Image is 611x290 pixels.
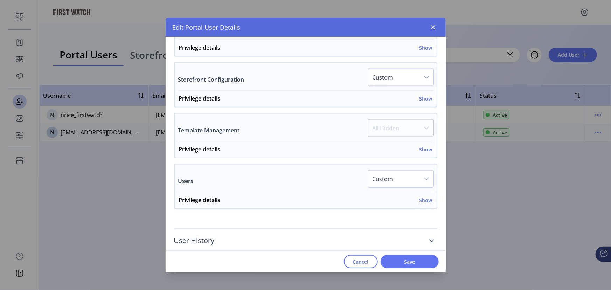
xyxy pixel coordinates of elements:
[179,43,221,52] h6: Privilege details
[419,146,432,153] h6: Show
[419,95,432,102] h6: Show
[173,23,241,32] span: Edit Portal User Details
[175,94,437,107] a: Privilege detailsShow
[178,75,244,84] label: Storefront Configuration
[178,177,194,185] label: Users
[174,233,437,249] a: User History
[179,94,221,103] h6: Privilege details
[175,145,437,158] a: Privilege detailsShow
[368,69,419,86] span: Custom
[178,126,240,134] label: Template Management
[419,196,432,204] h6: Show
[175,43,437,56] a: Privilege detailsShow
[419,44,432,51] h6: Show
[344,255,378,268] button: Cancel
[179,145,221,153] h6: Privilege details
[353,258,369,265] span: Cancel
[174,237,215,244] span: User History
[390,258,430,265] span: Save
[419,69,433,86] div: dropdown trigger
[175,196,437,208] a: Privilege detailsShow
[419,171,433,187] div: dropdown trigger
[381,255,439,268] button: Save
[368,171,419,187] span: Custom
[179,196,221,204] h6: Privilege details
